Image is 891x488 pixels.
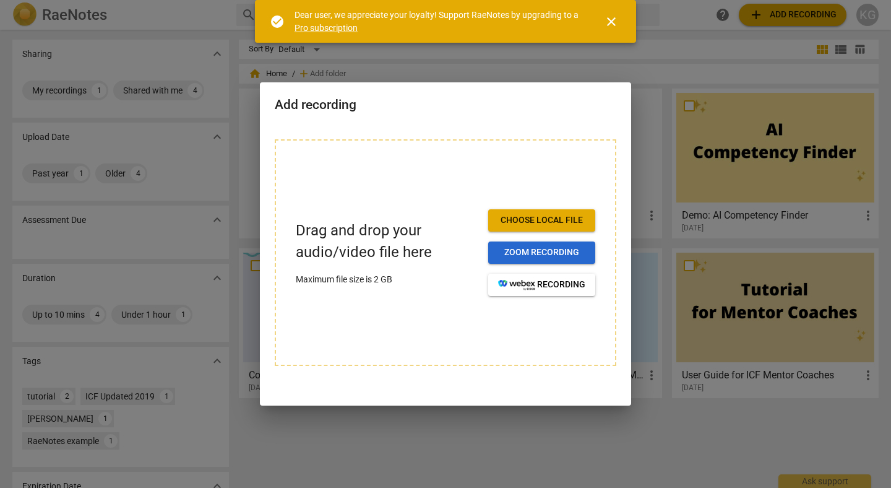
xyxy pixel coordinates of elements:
p: Maximum file size is 2 GB [296,273,478,286]
button: Close [596,7,626,37]
div: Dear user, we appreciate your loyalty! Support RaeNotes by upgrading to a [295,9,582,34]
h2: Add recording [275,97,616,113]
span: check_circle [270,14,285,29]
button: recording [488,274,595,296]
span: close [604,14,619,29]
button: Zoom recording [488,242,595,264]
p: Drag and drop your audio/video file here [296,220,478,263]
a: Pro subscription [295,23,358,33]
span: Zoom recording [498,246,585,259]
span: recording [498,279,585,291]
button: Choose local file [488,209,595,232]
span: Choose local file [498,214,585,227]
